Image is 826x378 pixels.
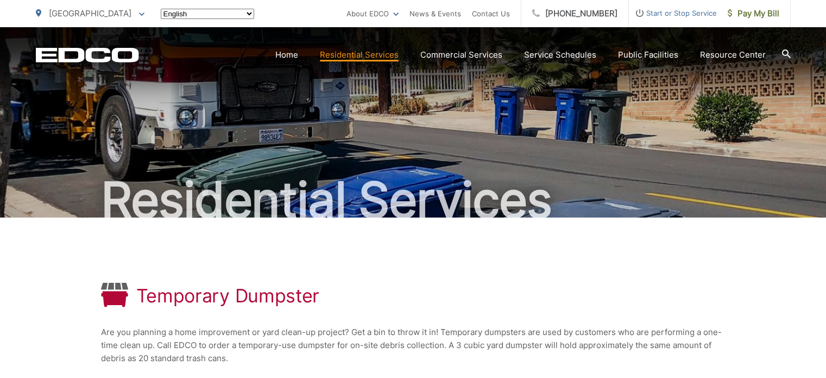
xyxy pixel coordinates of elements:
[49,8,131,18] span: [GEOGRAPHIC_DATA]
[524,48,596,61] a: Service Schedules
[728,7,779,20] span: Pay My Bill
[472,7,510,20] a: Contact Us
[275,48,298,61] a: Home
[420,48,502,61] a: Commercial Services
[346,7,399,20] a: About EDCO
[700,48,766,61] a: Resource Center
[36,173,791,227] h2: Residential Services
[320,48,399,61] a: Residential Services
[409,7,461,20] a: News & Events
[36,47,139,63] a: EDCD logo. Return to the homepage.
[161,9,254,19] select: Select a language
[618,48,678,61] a: Public Facilities
[101,326,726,365] p: Are you planning a home improvement or yard clean-up project? Get a bin to throw it in! Temporary...
[136,285,320,307] h1: Temporary Dumpster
